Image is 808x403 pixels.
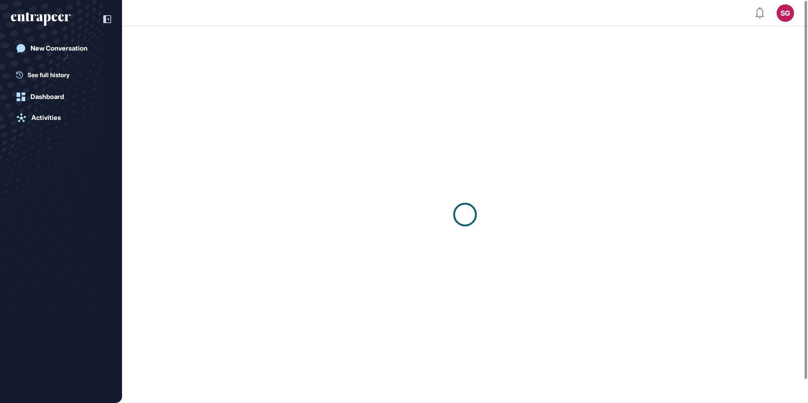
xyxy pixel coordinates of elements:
[16,70,111,79] a: See full history
[777,4,794,22] button: SG
[11,88,111,106] a: Dashboard
[31,44,88,52] div: New Conversation
[11,12,71,26] div: entrapeer-logo
[11,109,111,126] a: Activities
[31,114,61,122] div: Activities
[11,40,111,57] a: New Conversation
[27,70,70,79] span: See full history
[31,93,64,101] div: Dashboard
